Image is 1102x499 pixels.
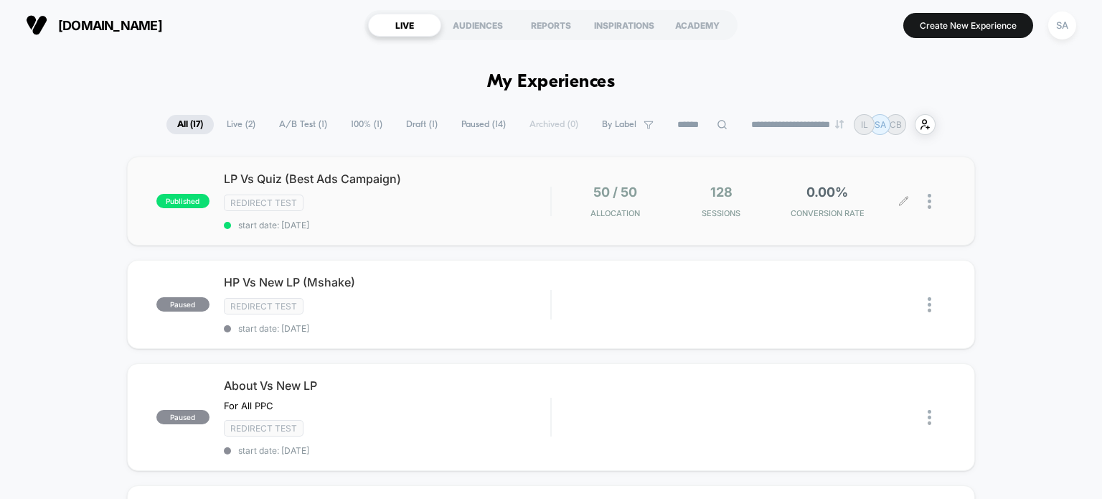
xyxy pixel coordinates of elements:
[224,220,551,230] span: start date: [DATE]
[340,115,393,134] span: 100% ( 1 )
[710,185,733,200] span: 128
[224,275,551,289] span: HP Vs New LP (Mshake)
[1044,11,1080,40] button: SA
[928,194,931,209] img: close
[602,119,636,130] span: By Label
[224,378,551,393] span: About Vs New LP
[216,115,266,134] span: Live ( 2 )
[861,119,868,130] p: IL
[224,195,303,211] span: Redirect Test
[778,208,877,218] span: CONVERSION RATE
[166,115,214,134] span: All ( 17 )
[224,298,303,314] span: Redirect Test
[156,410,209,424] span: paused
[1048,11,1076,39] div: SA
[268,115,338,134] span: A/B Test ( 1 )
[806,185,848,200] span: 0.00%
[451,115,517,134] span: Paused ( 14 )
[26,14,47,36] img: Visually logo
[58,18,162,33] span: [DOMAIN_NAME]
[395,115,448,134] span: Draft ( 1 )
[441,14,514,37] div: AUDIENCES
[514,14,588,37] div: REPORTS
[661,14,734,37] div: ACADEMY
[890,119,902,130] p: CB
[22,14,166,37] button: [DOMAIN_NAME]
[588,14,661,37] div: INSPIRATIONS
[590,208,640,218] span: Allocation
[156,297,209,312] span: paused
[593,185,637,200] span: 50 / 50
[156,194,209,208] span: published
[368,14,441,37] div: LIVE
[903,13,1033,38] button: Create New Experience
[224,172,551,186] span: LP Vs Quiz (Best Ads Campaign)
[875,119,886,130] p: SA
[224,445,551,456] span: start date: [DATE]
[835,120,844,129] img: end
[487,72,616,93] h1: My Experiences
[928,297,931,312] img: close
[224,323,551,334] span: start date: [DATE]
[672,208,771,218] span: Sessions
[928,410,931,425] img: close
[224,400,273,411] span: For All PPC
[224,420,303,437] span: Redirect Test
